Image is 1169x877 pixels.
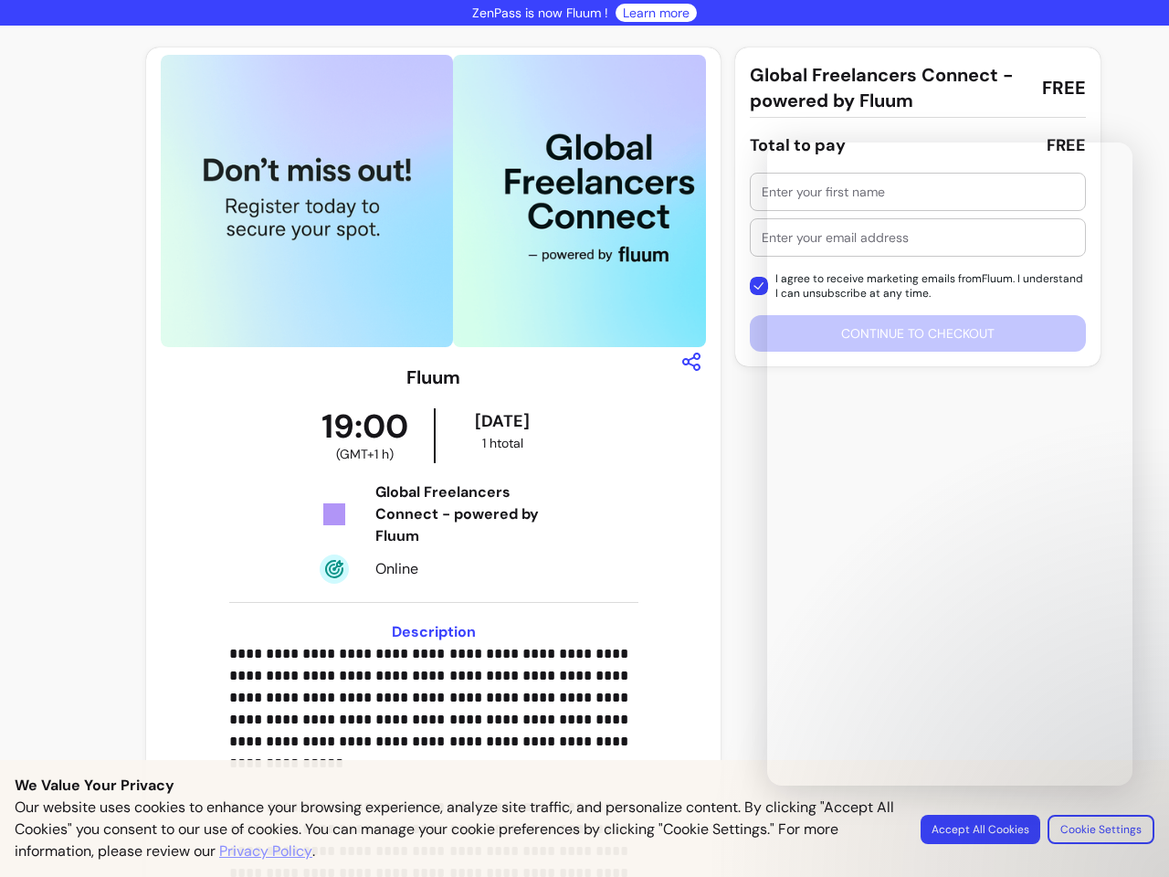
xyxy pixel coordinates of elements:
div: Total to pay [750,132,846,158]
p: We Value Your Privacy [15,775,1154,797]
div: Global Freelancers Connect - powered by Fluum [375,481,566,547]
button: Cookie Settings [1048,815,1154,844]
p: ZenPass is now Fluum ! [472,4,608,22]
div: 19:00 [297,408,433,463]
div: [DATE] [439,408,566,434]
div: Online [375,558,566,580]
iframe: Intercom live chat [767,143,1132,786]
button: Accept All Cookies [921,815,1040,844]
img: Tickets Icon [320,500,349,529]
a: Privacy Policy [219,840,312,862]
span: FREE [1042,75,1086,100]
div: 1 h total [439,434,566,452]
input: Enter your first name [762,183,1074,201]
p: Our website uses cookies to enhance your browsing experience, analyze site traffic, and personali... [15,797,899,862]
input: Enter your email address [762,228,1074,247]
span: ( GMT+1 h ) [336,445,394,463]
img: https://d3pz9znudhj10h.cloudfront.net/9d95b61e-433c-466e-8f72-0c6ec8aff819 [161,55,453,347]
h3: Fluum [406,365,460,390]
div: FREE [1047,132,1086,158]
img: https://d3pz9znudhj10h.cloudfront.net/00946753-bc9b-4216-846f-eac31ade132c [453,55,745,347]
a: Learn more [623,4,690,22]
h3: Description [229,621,638,643]
span: Global Freelancers Connect - powered by Fluum [750,62,1027,113]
